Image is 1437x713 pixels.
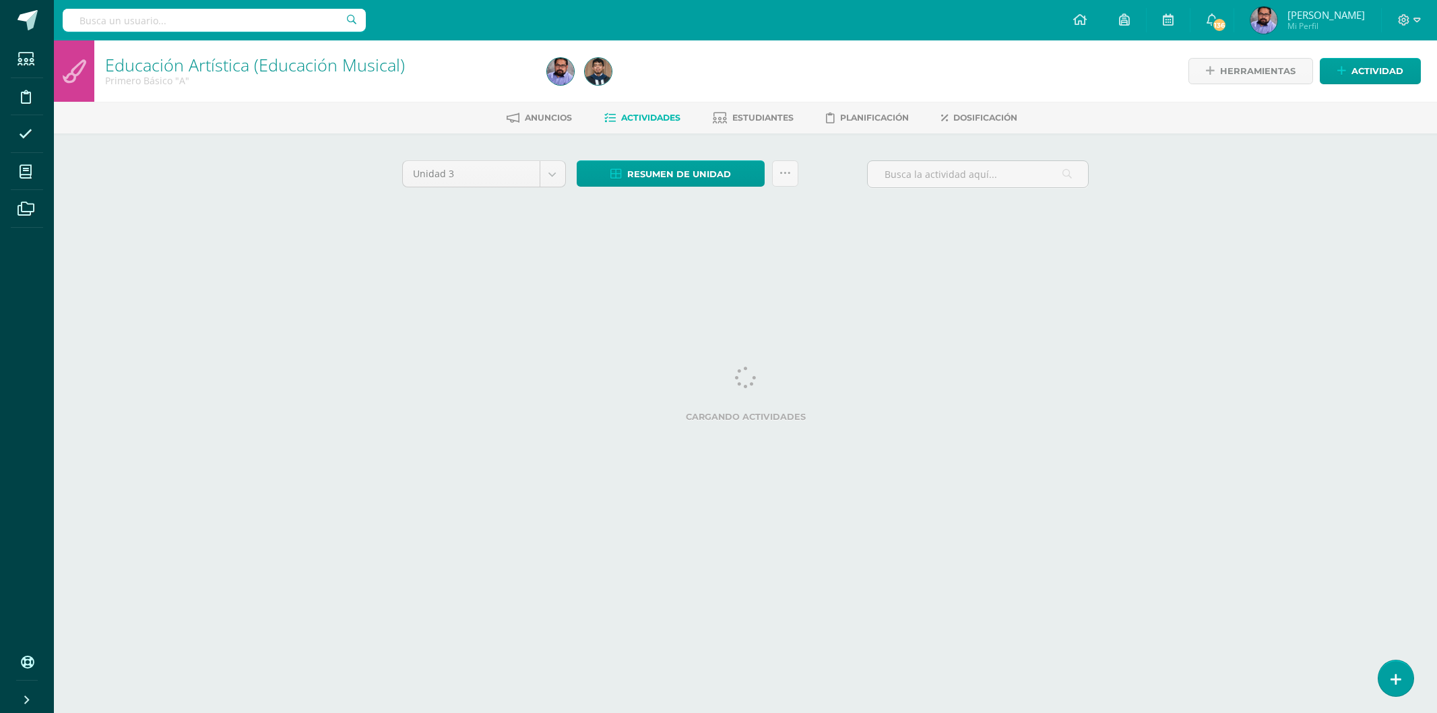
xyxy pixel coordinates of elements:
[868,161,1088,187] input: Busca la actividad aquí...
[105,55,531,74] h1: Educación Artística (Educación Musical)
[1287,8,1365,22] span: [PERSON_NAME]
[1188,58,1313,84] a: Herramientas
[413,161,530,187] span: Unidad 3
[627,162,731,187] span: Resumen de unidad
[577,160,765,187] a: Resumen de unidad
[1351,59,1403,84] span: Actividad
[63,9,366,32] input: Busca un usuario...
[732,113,794,123] span: Estudiantes
[1320,58,1421,84] a: Actividad
[621,113,680,123] span: Actividades
[840,113,909,123] span: Planificación
[953,113,1017,123] span: Dosificación
[507,107,572,129] a: Anuncios
[1250,7,1277,34] img: 7c3d6755148f85b195babec4e2a345e8.png
[604,107,680,129] a: Actividades
[826,107,909,129] a: Planificación
[941,107,1017,129] a: Dosificación
[105,74,531,87] div: Primero Básico 'A'
[1287,20,1365,32] span: Mi Perfil
[525,113,572,123] span: Anuncios
[585,58,612,85] img: 8c648ab03079b18c3371769e6fc6bd45.png
[403,161,565,187] a: Unidad 3
[1220,59,1296,84] span: Herramientas
[402,412,1089,422] label: Cargando actividades
[713,107,794,129] a: Estudiantes
[1212,18,1227,32] span: 136
[547,58,574,85] img: 7c3d6755148f85b195babec4e2a345e8.png
[105,53,405,76] a: Educación Artística (Educación Musical)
